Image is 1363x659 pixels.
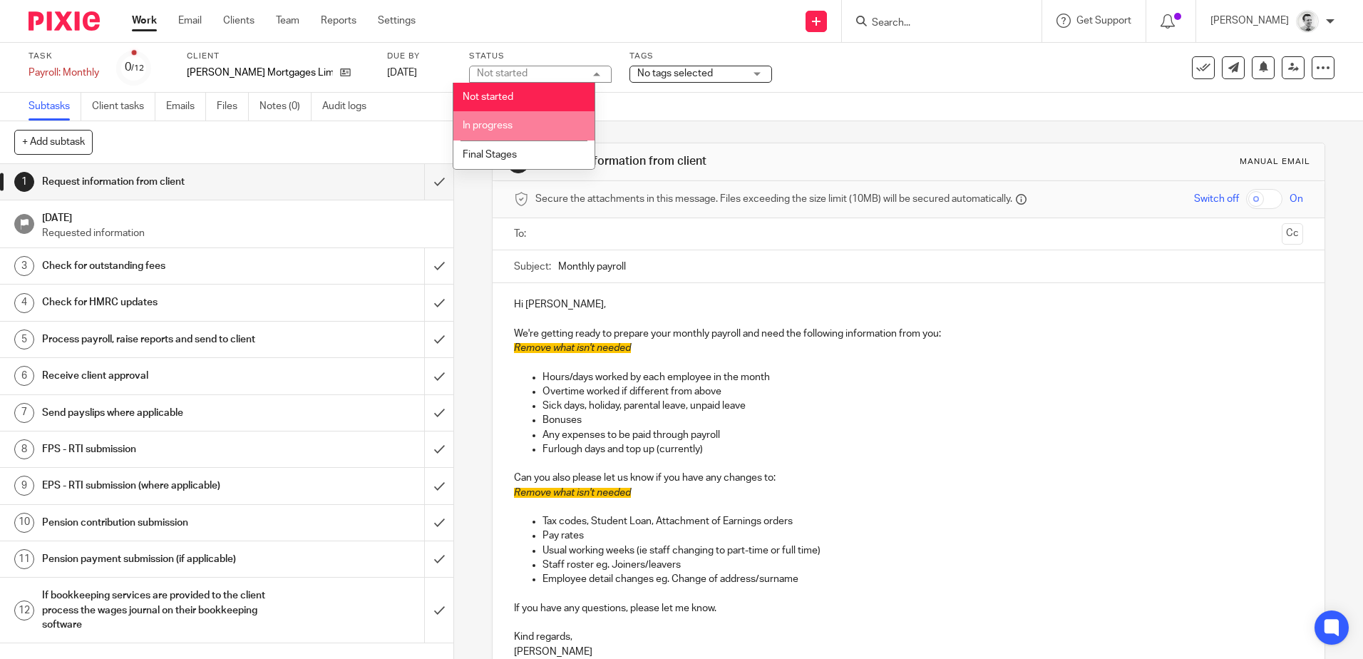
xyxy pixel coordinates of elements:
[514,297,1302,312] p: Hi [PERSON_NAME],
[1076,16,1131,26] span: Get Support
[92,93,155,121] a: Client tasks
[542,543,1302,558] p: Usual working weeks (ie staff changing to part-time or full time)
[42,512,287,533] h1: Pension contribution submission
[322,93,377,121] a: Audit logs
[538,154,939,169] h1: Request information from client
[223,14,254,28] a: Clients
[132,14,157,28] a: Work
[542,514,1302,528] p: Tax codes, Student Loan, Attachment of Earnings orders
[321,14,356,28] a: Reports
[542,384,1302,399] p: Overtime worked if different from above
[14,172,34,192] div: 1
[1240,156,1310,168] div: Manual email
[514,260,551,274] label: Subject:
[14,256,34,276] div: 3
[387,51,451,62] label: Due by
[542,399,1302,413] p: Sick days, holiday, parental leave, unpaid leave
[463,150,517,160] span: Final Stages
[42,171,287,193] h1: Request information from client
[131,64,144,72] small: /12
[542,572,1302,586] p: Employee detail changes eg. Change of address/surname
[29,51,99,62] label: Task
[14,293,34,313] div: 4
[259,93,312,121] a: Notes (0)
[14,329,34,349] div: 5
[542,558,1302,572] p: Staff roster eg. Joiners/leavers
[217,93,249,121] a: Files
[14,513,34,533] div: 10
[14,549,34,569] div: 11
[276,14,299,28] a: Team
[542,428,1302,442] p: Any expenses to be paid through payroll
[1210,14,1289,28] p: [PERSON_NAME]
[29,93,81,121] a: Subtasks
[187,51,369,62] label: Client
[469,51,612,62] label: Status
[637,68,713,78] span: No tags selected
[514,343,631,353] span: Remove what isn't needed
[514,227,530,241] label: To:
[14,476,34,496] div: 9
[542,442,1302,456] p: Furlough days and top up (currently)
[42,255,287,277] h1: Check for outstanding fees
[125,59,144,76] div: 0
[535,192,1012,206] span: Secure the attachments in this message. Files exceeding the size limit (10MB) will be secured aut...
[870,17,999,30] input: Search
[14,366,34,386] div: 6
[42,292,287,313] h1: Check for HMRC updates
[378,14,416,28] a: Settings
[542,370,1302,384] p: Hours/days worked by each employee in the month
[42,402,287,424] h1: Send payslips where applicable
[14,403,34,423] div: 7
[29,11,100,31] img: Pixie
[42,439,287,460] h1: FPS - RTI submission
[29,66,99,80] div: Payroll: Monthly
[1282,223,1303,245] button: Cc
[387,68,417,78] span: [DATE]
[42,365,287,387] h1: Receive client approval
[463,121,513,131] span: In progress
[42,548,287,570] h1: Pension payment submission (if applicable)
[1194,192,1239,206] span: Switch off
[42,208,440,225] h1: [DATE]
[477,68,528,78] div: Not started
[463,92,513,102] span: Not started
[514,601,1302,615] p: If you have any questions, please let me know.
[514,645,1302,659] p: [PERSON_NAME]
[166,93,206,121] a: Emails
[178,14,202,28] a: Email
[42,585,287,635] h1: If bookkeeping services are provided to the client process the wages journal on their bookkeeping...
[1296,10,1319,33] img: Andy_2025.jpg
[514,471,1302,485] p: Can you also please let us know if you have any changes to:
[14,601,34,620] div: 12
[542,413,1302,427] p: Bonuses
[42,329,287,350] h1: Process payroll, raise reports and send to client
[514,327,1302,341] p: We're getting ready to prepare your monthly payroll and need the following information from you:
[514,630,1302,644] p: Kind regards,
[514,488,631,498] span: Remove what isn't needed
[187,66,333,80] p: [PERSON_NAME] Mortgages Limited
[14,439,34,459] div: 8
[1290,192,1303,206] span: On
[629,51,772,62] label: Tags
[42,475,287,496] h1: EPS - RTI submission (where applicable)
[14,130,93,154] button: + Add subtask
[42,226,440,240] p: Requested information
[542,528,1302,543] p: Pay rates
